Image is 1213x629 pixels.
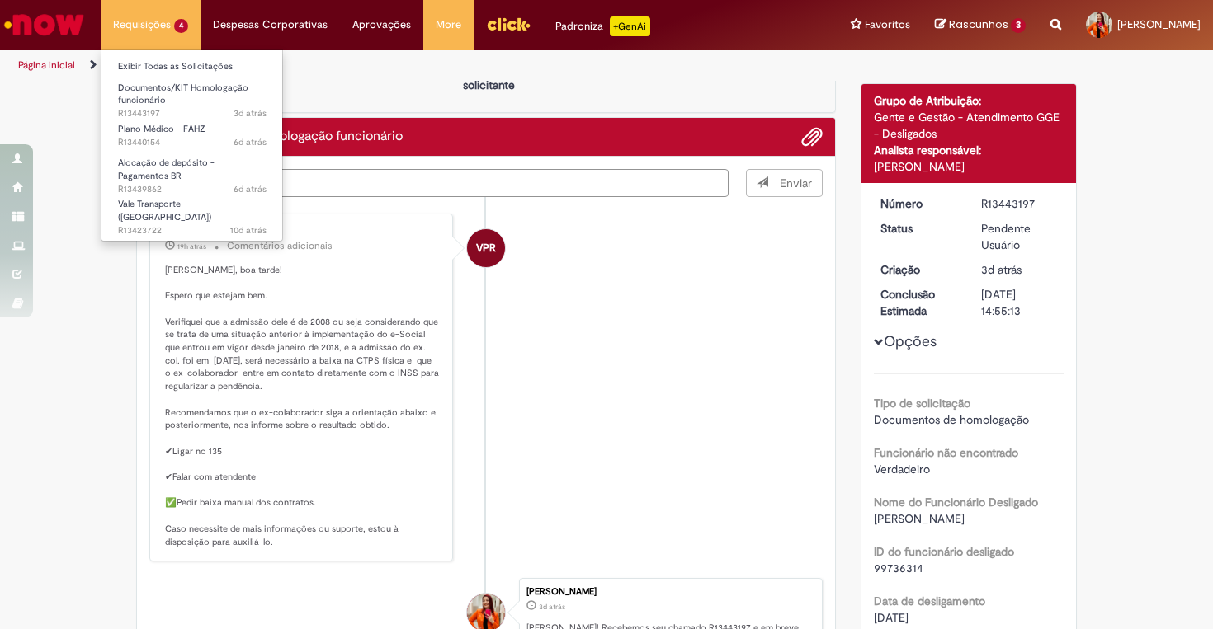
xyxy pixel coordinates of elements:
div: Grupo de Atribuição: [874,92,1064,109]
span: Alocação de depósito - Pagamentos BR [118,157,215,182]
time: 18/08/2025 09:45:29 [230,224,267,237]
span: VPR [476,228,496,268]
time: 25/08/2025 09:55:09 [539,602,565,612]
span: 3 [1011,18,1026,33]
div: Pendente Usuário [981,220,1058,253]
span: 3d atrás [981,262,1022,277]
span: R13439862 [118,183,267,196]
time: 25/08/2025 09:55:09 [981,262,1022,277]
span: R13440154 [118,136,267,149]
span: 3d atrás [539,602,565,612]
time: 22/08/2025 14:28:50 [234,136,267,148]
dt: Conclusão Estimada [868,286,970,319]
b: Data de desligamento [874,594,985,608]
a: Aberto R13440154 : Plano Médico - FAHZ [101,120,283,151]
small: Comentários adicionais [227,239,333,253]
a: Rascunhos [935,17,1026,33]
span: [PERSON_NAME] [874,511,965,526]
a: Exibir Todas as Solicitações [101,58,283,76]
span: 10d atrás [230,224,267,237]
span: Favoritos [865,16,910,33]
time: 25/08/2025 09:55:10 [234,107,267,120]
button: Adicionar anexos [801,126,823,148]
b: Nome do Funcionário Desligado [874,495,1038,509]
span: 6d atrás [234,136,267,148]
div: [PERSON_NAME] [874,158,1064,175]
div: Padroniza [555,16,650,36]
b: Tipo de solicitação [874,396,970,411]
div: [PERSON_NAME] [165,227,440,237]
span: Rascunhos [949,16,1008,32]
span: Verdadeiro [874,462,930,476]
span: Despesas Corporativas [213,16,328,33]
b: ID do funcionário desligado [874,544,1014,559]
img: ServiceNow [2,8,87,41]
span: Plano Médico - FAHZ [118,123,205,135]
div: [PERSON_NAME] [526,587,814,597]
div: 25/08/2025 09:55:09 [981,261,1058,278]
span: More [436,16,461,33]
span: Requisições [113,16,171,33]
a: Página inicial [18,59,75,72]
div: R13443197 [981,195,1058,212]
span: Aprovações [352,16,411,33]
div: Analista responsável: [874,142,1064,158]
div: Vanessa Paiva Ribeiro [467,229,505,267]
dt: Criação [868,261,970,278]
span: Documentos/KIT Homologação funcionário [118,82,248,107]
span: Vale Transporte ([GEOGRAPHIC_DATA]) [118,198,211,223]
span: 3d atrás [234,107,267,120]
span: [PERSON_NAME] [1117,17,1201,31]
span: 99736314 [874,561,923,575]
dt: Número [868,195,970,212]
a: Aberto R13443197 : Documentos/KIT Homologação funcionário [101,79,283,115]
time: 27/08/2025 12:38:28 [177,242,206,251]
textarea: Digite sua mensagem aqui... [149,169,729,197]
span: R13443197 [118,107,267,120]
span: Documentos de homologação [874,412,1029,427]
span: [DATE] [874,610,909,625]
dt: Status [868,220,970,237]
span: 4 [174,19,188,33]
img: click_logo_yellow_360x200.png [486,12,531,36]
ul: Trilhas de página [12,50,796,81]
div: Gente e Gestão - Atendimento GGE - Desligados [874,109,1064,142]
a: Aberto R13439862 : Alocação de depósito - Pagamentos BR [101,154,283,190]
div: [DATE] 14:55:13 [981,286,1058,319]
ul: Requisições [101,49,283,242]
p: [PERSON_NAME], boa tarde! Espero que estejam bem. Verifiquei que a admissão dele é de 2008 ou sej... [165,264,440,548]
time: 22/08/2025 13:19:53 [234,183,267,195]
a: Aberto R13423722 : Vale Transporte (VT) [101,195,283,231]
span: 19h atrás [177,242,206,251]
p: +GenAi [610,16,650,36]
span: 6d atrás [234,183,267,195]
b: Funcionário não encontrado [874,445,1018,460]
span: R13423722 [118,224,267,237]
